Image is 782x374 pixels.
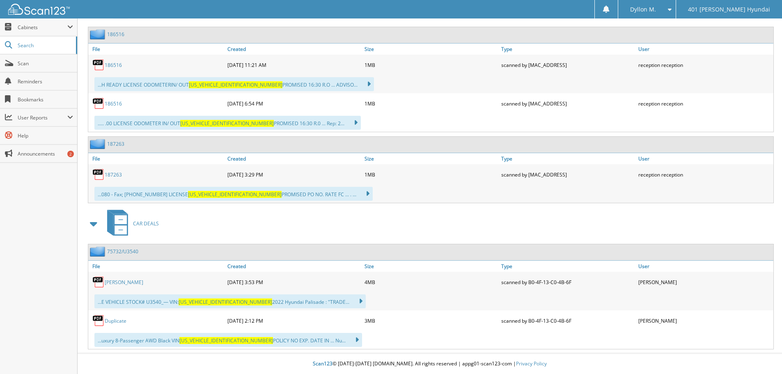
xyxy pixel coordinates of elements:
[225,95,362,112] div: [DATE] 6:54 PM
[225,57,362,73] div: [DATE] 11:21 AM
[225,312,362,329] div: [DATE] 2:12 PM
[105,62,122,69] a: 186516
[92,276,105,288] img: PDF.png
[88,153,225,164] a: File
[107,31,124,38] a: 186516
[92,168,105,181] img: PDF.png
[362,153,500,164] a: Size
[18,96,73,103] span: Bookmarks
[105,279,143,286] a: [PERSON_NAME]
[636,312,773,329] div: [PERSON_NAME]
[636,261,773,272] a: User
[94,116,361,130] div: ..... .00 LICENSE ODOMETER IN/ OUT PROMISED 16:30 R.0 ... Rep: 2...
[18,150,73,157] span: Announcements
[94,77,374,91] div: ...H READY LICENSE ODOMETERIN/ OUT PROMISED 16:30 R.O ... ADVISO...
[179,337,273,344] span: [US_VEHICLE_IDENTIFICATION_NUMBER]
[105,317,126,324] a: Duplicate
[225,166,362,183] div: [DATE] 3:29 PM
[225,261,362,272] a: Created
[92,314,105,327] img: PDF.png
[94,294,366,308] div: ...E VEHICLE STOCK# U3540_— VIN: 2022 Hyundai Palisade : "TRADE...
[225,153,362,164] a: Created
[67,151,74,157] div: 2
[636,166,773,183] div: reception reception
[499,95,636,112] div: scanned by [MAC_ADDRESS]
[313,360,333,367] span: Scan123
[179,298,272,305] span: [US_VEHICLE_IDENTIFICATION_NUMBER]
[105,100,122,107] a: 186516
[189,81,282,88] span: [US_VEHICLE_IDENTIFICATION_NUMBER]
[362,274,500,290] div: 4MB
[516,360,547,367] a: Privacy Policy
[499,312,636,329] div: scanned by B0-4F-13-C0-4B-6F
[8,4,70,15] img: scan123-logo-white.svg
[107,248,138,255] a: 75732/U3540
[94,187,373,201] div: ...080 - Fax; [PHONE_NUMBER] LICENSE PROMISED PO NO. RATE FC ... . ...
[90,139,107,149] img: folder2.png
[499,166,636,183] div: scanned by [MAC_ADDRESS]
[636,57,773,73] div: reception reception
[88,261,225,272] a: File
[630,7,656,12] span: Dyllon M.
[133,220,159,227] span: CAR DEALS
[362,95,500,112] div: 1MB
[92,97,105,110] img: PDF.png
[78,354,782,374] div: © [DATE]-[DATE] [DOMAIN_NAME]. All rights reserved | appg01-scan123-com |
[92,59,105,71] img: PDF.png
[362,261,500,272] a: Size
[636,44,773,55] a: User
[18,60,73,67] span: Scan
[188,191,282,198] span: [US_VEHICLE_IDENTIFICATION_NUMBER]
[499,261,636,272] a: Type
[18,24,67,31] span: Cabinets
[105,171,122,178] a: 187263
[636,95,773,112] div: reception reception
[636,153,773,164] a: User
[499,44,636,55] a: Type
[18,78,73,85] span: Reminders
[107,140,124,147] a: 187263
[362,312,500,329] div: 3MB
[636,274,773,290] div: [PERSON_NAME]
[90,246,107,257] img: folder2.png
[18,114,67,121] span: User Reports
[499,153,636,164] a: Type
[102,207,159,240] a: CAR DEALS
[362,44,500,55] a: Size
[225,274,362,290] div: [DATE] 3:53 PM
[225,44,362,55] a: Created
[180,120,274,127] span: [US_VEHICLE_IDENTIFICATION_NUMBER]
[499,274,636,290] div: scanned by B0-4F-13-C0-4B-6F
[94,333,362,347] div: ...uxury 8-Passenger AWD Black VIN POLICY NO EXP. DATE IN ... Nu...
[88,44,225,55] a: File
[688,7,770,12] span: 401 [PERSON_NAME] Hyundai
[18,42,72,49] span: Search
[499,57,636,73] div: scanned by [MAC_ADDRESS]
[90,29,107,39] img: folder2.png
[362,166,500,183] div: 1MB
[362,57,500,73] div: 1MB
[18,132,73,139] span: Help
